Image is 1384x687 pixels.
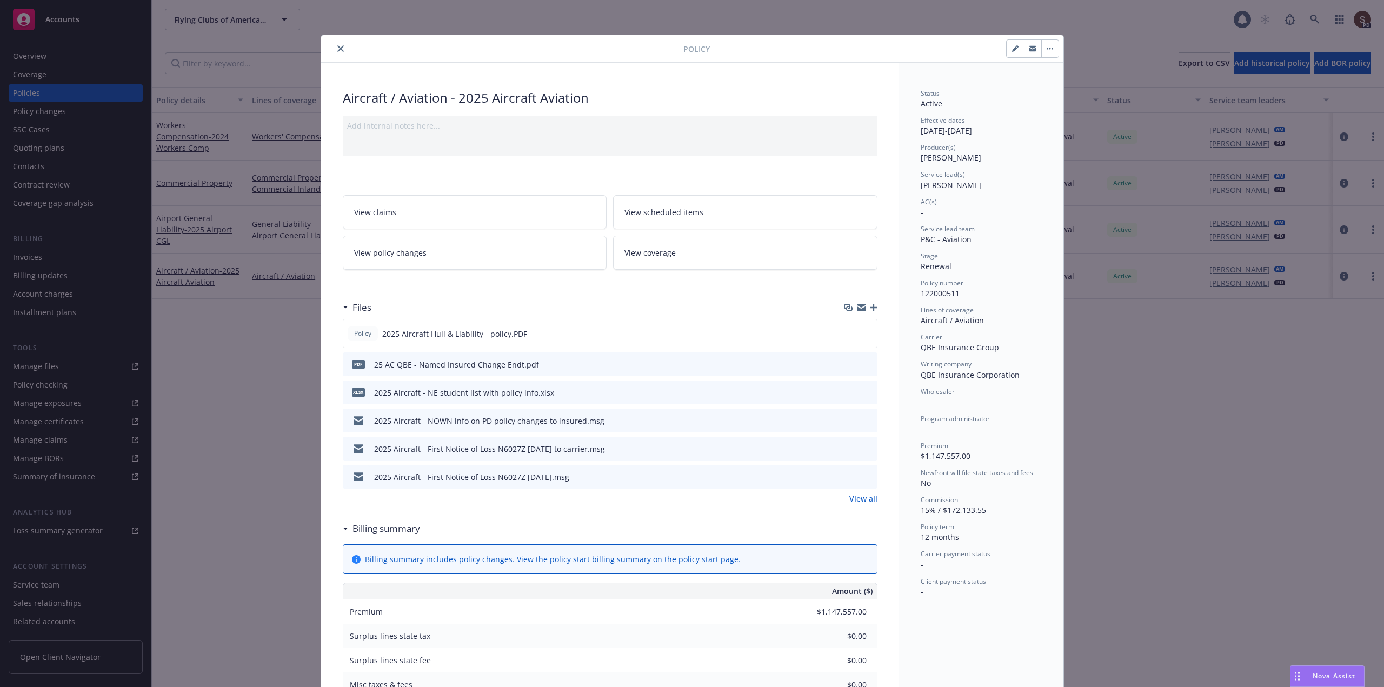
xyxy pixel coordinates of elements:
button: preview file [863,359,873,370]
span: Client payment status [921,577,986,586]
span: - [921,397,923,407]
span: xlsx [352,388,365,396]
button: Nova Assist [1290,665,1365,687]
span: Lines of coverage [921,305,974,315]
span: pdf [352,360,365,368]
a: View all [849,493,877,504]
span: No [921,478,931,488]
a: policy start page [678,554,738,564]
h3: Files [352,301,371,315]
div: Add internal notes here... [347,120,873,131]
span: Amount ($) [832,585,873,597]
div: [DATE] - [DATE] [921,116,1042,136]
span: 15% / $172,133.55 [921,505,986,515]
span: Carrier [921,332,942,342]
span: [PERSON_NAME] [921,180,981,190]
button: preview file [863,443,873,455]
span: Carrier payment status [921,549,990,558]
div: Aircraft / Aviation - 2025 Aircraft Aviation [343,89,877,107]
span: Surplus lines state tax [350,631,430,641]
span: View coverage [624,247,676,258]
div: Files [343,301,371,315]
span: View policy changes [354,247,427,258]
button: preview file [863,415,873,426]
button: download file [846,471,855,483]
span: Renewal [921,261,951,271]
span: Policy number [921,278,963,288]
div: 25 AC QBE - Named Insured Change Endt.pdf [374,359,539,370]
span: Effective dates [921,116,965,125]
div: Billing summary includes policy changes. View the policy start billing summary on the . [365,553,741,565]
span: QBE Insurance Corporation [921,370,1020,380]
span: Stage [921,251,938,261]
input: 0.00 [803,652,873,669]
span: AC(s) [921,197,937,206]
div: 2025 Aircraft - First Notice of Loss N6027Z [DATE] to carrier.msg [374,443,605,455]
div: Drag to move [1290,666,1304,686]
a: View coverage [613,236,877,270]
span: Program administrator [921,414,990,423]
a: View scheduled items [613,195,877,229]
button: preview file [863,387,873,398]
span: Premium [350,606,383,617]
span: - [921,424,923,434]
span: Policy [683,43,710,55]
span: Writing company [921,359,972,369]
span: Service lead team [921,224,975,234]
span: 122000511 [921,288,960,298]
div: Aircraft / Aviation [921,315,1042,326]
span: [PERSON_NAME] [921,152,981,163]
button: download file [846,443,855,455]
div: 2025 Aircraft - First Notice of Loss N6027Z [DATE].msg [374,471,569,483]
span: Commission [921,495,958,504]
input: 0.00 [803,604,873,620]
button: download file [846,359,855,370]
span: - [921,586,923,597]
span: P&C - Aviation [921,234,972,244]
span: Service lead(s) [921,170,965,179]
button: close [334,42,347,55]
div: 2025 Aircraft - NE student list with policy info.xlsx [374,387,554,398]
span: Policy term [921,522,954,531]
button: download file [846,415,855,426]
span: QBE Insurance Group [921,342,999,352]
span: Status [921,89,940,98]
span: View claims [354,206,396,218]
button: download file [846,387,855,398]
span: Policy [352,329,374,338]
span: 2025 Aircraft Hull & Liability - policy.PDF [382,328,527,339]
a: View policy changes [343,236,607,270]
input: 0.00 [803,628,873,644]
span: Newfront will file state taxes and fees [921,468,1033,477]
button: download file [846,328,854,339]
span: Surplus lines state fee [350,655,431,665]
span: Active [921,98,942,109]
div: 2025 Aircraft - NOWN info on PD policy changes to insured.msg [374,415,604,426]
h3: Billing summary [352,522,420,536]
span: 12 months [921,532,959,542]
span: Premium [921,441,948,450]
span: Nova Assist [1313,671,1355,681]
span: View scheduled items [624,206,703,218]
div: Billing summary [343,522,420,536]
span: - [921,559,923,570]
a: View claims [343,195,607,229]
span: $1,147,557.00 [921,451,970,461]
span: - [921,207,923,217]
span: Wholesaler [921,387,955,396]
button: preview file [863,471,873,483]
button: preview file [863,328,873,339]
span: Producer(s) [921,143,956,152]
